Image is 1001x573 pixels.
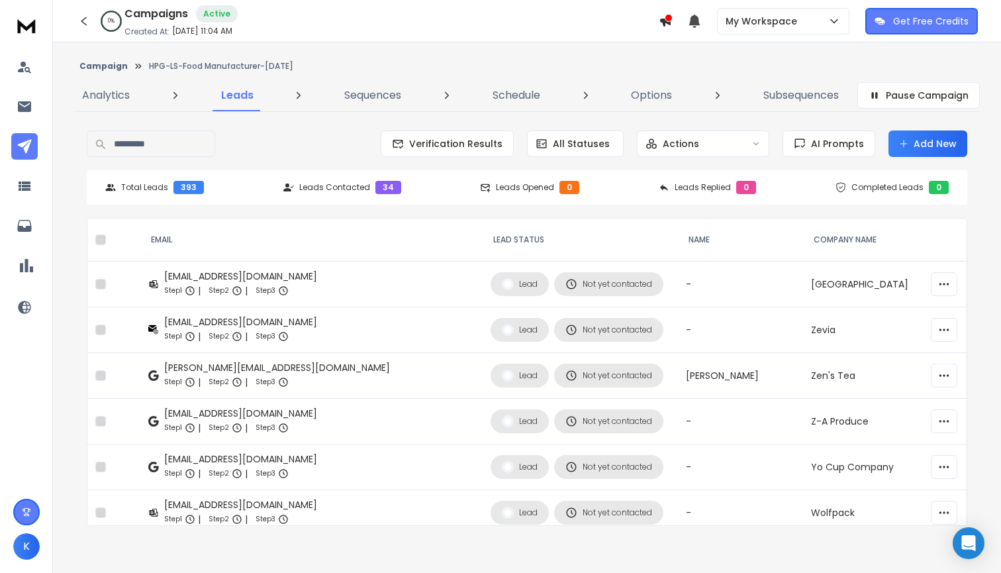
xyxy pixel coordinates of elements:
[485,79,548,111] a: Schedule
[803,353,923,399] td: Zen's Tea
[164,270,317,283] div: [EMAIL_ADDRESS][DOMAIN_NAME]
[502,507,538,519] div: Lead
[256,513,275,526] p: Step 3
[209,376,229,389] p: Step 2
[209,513,229,526] p: Step 2
[803,490,923,536] td: Wolfpack
[256,376,275,389] p: Step 3
[496,182,554,193] p: Leads Opened
[565,278,652,290] div: Not yet contacted
[483,219,678,262] th: LEAD STATUS
[124,26,169,37] p: Created At:
[755,79,847,111] a: Subsequences
[736,181,756,194] div: 0
[164,376,182,389] p: Step 1
[565,461,652,473] div: Not yet contacted
[198,284,201,297] p: |
[245,513,248,526] p: |
[164,421,182,435] p: Step 1
[493,87,540,103] p: Schedule
[209,421,229,435] p: Step 2
[164,467,182,480] p: Step 1
[164,513,182,526] p: Step 1
[13,533,40,560] button: K
[783,130,875,157] button: AI Prompts
[245,284,248,297] p: |
[678,490,803,536] td: -
[553,137,610,150] p: All Statuses
[404,137,502,150] span: Verification Results
[164,315,317,329] div: [EMAIL_ADDRESS][DOMAIN_NAME]
[678,307,803,353] td: -
[565,370,652,382] div: Not yet contacted
[565,324,652,336] div: Not yet contacted
[336,79,409,111] a: Sequences
[502,278,538,290] div: Lead
[198,376,201,389] p: |
[559,181,579,194] div: 0
[763,87,839,103] p: Subsequences
[726,15,802,28] p: My Workspace
[245,467,248,480] p: |
[893,15,969,28] p: Get Free Credits
[221,87,254,103] p: Leads
[678,444,803,490] td: -
[803,262,923,307] td: [GEOGRAPHIC_DATA]
[124,6,188,22] h1: Campaigns
[375,181,401,194] div: 34
[865,8,978,34] button: Get Free Credits
[213,79,262,111] a: Leads
[209,467,229,480] p: Step 2
[256,467,275,480] p: Step 3
[623,79,680,111] a: Options
[502,370,538,382] div: Lead
[929,181,949,194] div: 0
[678,262,803,307] td: -
[108,17,115,25] p: 0 %
[164,498,317,511] div: [EMAIL_ADDRESS][DOMAIN_NAME]
[803,444,923,490] td: Yo Cup Company
[245,376,248,389] p: |
[256,421,275,435] p: Step 3
[173,181,204,194] div: 393
[256,330,275,343] p: Step 3
[198,421,201,435] p: |
[140,219,483,262] th: EMAIL
[149,61,293,72] p: HPG-LS-Food Manufacturer-[DATE]
[164,452,317,466] div: [EMAIL_ADDRESS][DOMAIN_NAME]
[803,399,923,444] td: Z-A Produce
[631,87,672,103] p: Options
[198,467,201,480] p: |
[164,361,390,374] div: [PERSON_NAME][EMAIL_ADDRESS][DOMAIN_NAME]
[502,415,538,427] div: Lead
[857,82,980,109] button: Pause Campaign
[13,13,40,38] img: logo
[803,307,923,353] td: Zevia
[806,137,864,150] span: AI Prompts
[79,61,128,72] button: Campaign
[172,26,232,36] p: [DATE] 11:04 AM
[678,399,803,444] td: -
[209,330,229,343] p: Step 2
[502,461,538,473] div: Lead
[663,137,699,150] p: Actions
[299,182,370,193] p: Leads Contacted
[888,130,967,157] button: Add New
[198,330,201,343] p: |
[851,182,924,193] p: Completed Leads
[381,130,514,157] button: Verification Results
[675,182,731,193] p: Leads Replied
[344,87,401,103] p: Sequences
[678,353,803,399] td: [PERSON_NAME]
[164,407,317,420] div: [EMAIL_ADDRESS][DOMAIN_NAME]
[74,79,138,111] a: Analytics
[121,182,168,193] p: Total Leads
[502,324,538,336] div: Lead
[164,284,182,297] p: Step 1
[196,5,238,23] div: Active
[565,507,652,519] div: Not yet contacted
[198,513,201,526] p: |
[209,284,229,297] p: Step 2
